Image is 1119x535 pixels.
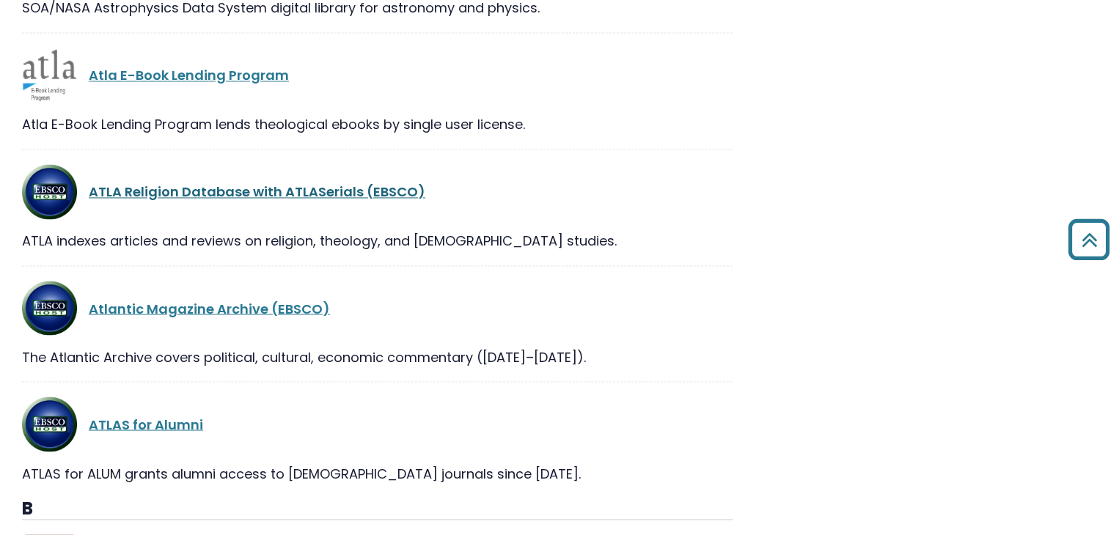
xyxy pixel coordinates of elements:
[89,66,289,84] a: Atla E-Book Lending Program
[22,463,733,483] div: ATLAS for ALUM grants alumni access to [DEMOGRAPHIC_DATA] journals since [DATE].
[22,498,733,520] h3: B
[89,182,425,201] a: ATLA Religion Database with ATLASerials (EBSCO)
[22,231,733,251] div: ATLA indexes articles and reviews on religion, theology, and [DEMOGRAPHIC_DATA] studies.
[22,114,733,134] div: Atla E-Book Lending Program lends theological ebooks by single user license.
[89,299,330,317] a: Atlantic Magazine Archive (EBSCO)
[1063,226,1115,253] a: Back to Top
[22,396,77,451] img: ATLA Religion Database
[22,347,733,366] div: The Atlantic Archive covers political, cultural, economic commentary ([DATE]–[DATE]).
[89,415,203,433] a: ATLAS for Alumni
